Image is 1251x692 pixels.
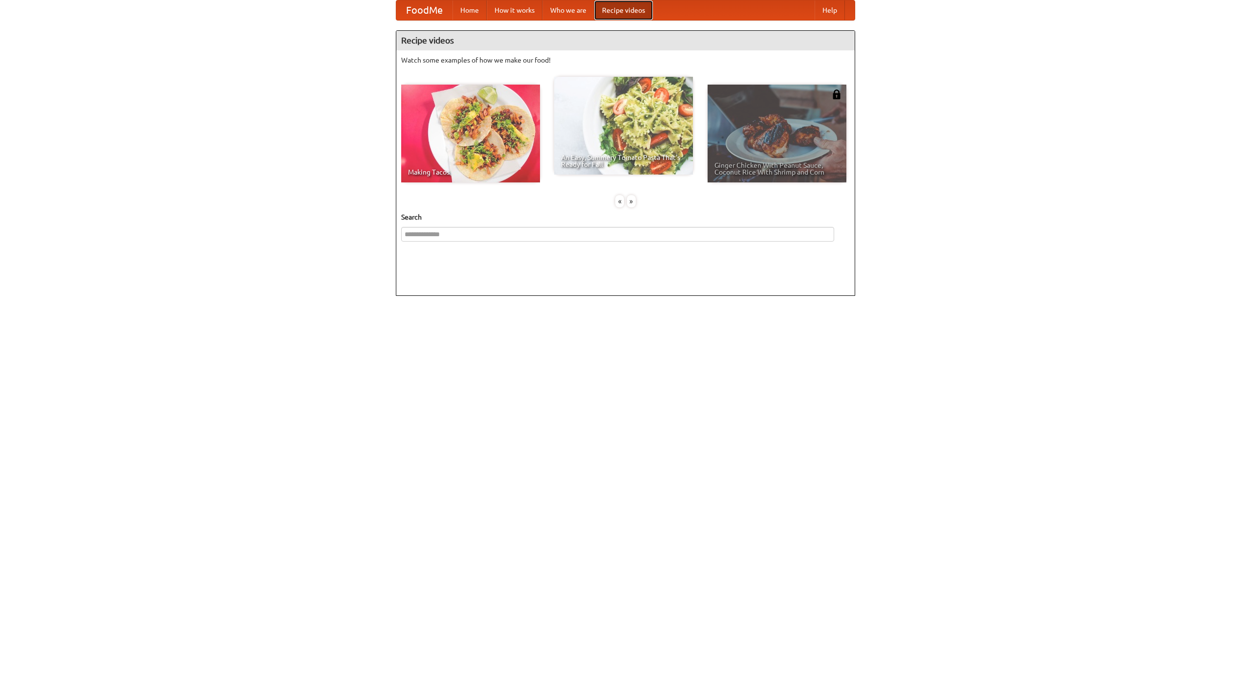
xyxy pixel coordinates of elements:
div: » [627,195,636,207]
a: An Easy, Summery Tomato Pasta That's Ready for Fall [554,77,693,175]
h4: Recipe videos [396,31,855,50]
a: Making Tacos [401,85,540,182]
a: Help [815,0,845,20]
span: An Easy, Summery Tomato Pasta That's Ready for Fall [561,154,686,168]
a: How it works [487,0,542,20]
a: Who we are [542,0,594,20]
a: Recipe videos [594,0,653,20]
a: Home [453,0,487,20]
p: Watch some examples of how we make our food! [401,55,850,65]
div: « [615,195,624,207]
img: 483408.png [832,89,841,99]
a: FoodMe [396,0,453,20]
span: Making Tacos [408,169,533,176]
h5: Search [401,212,850,222]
